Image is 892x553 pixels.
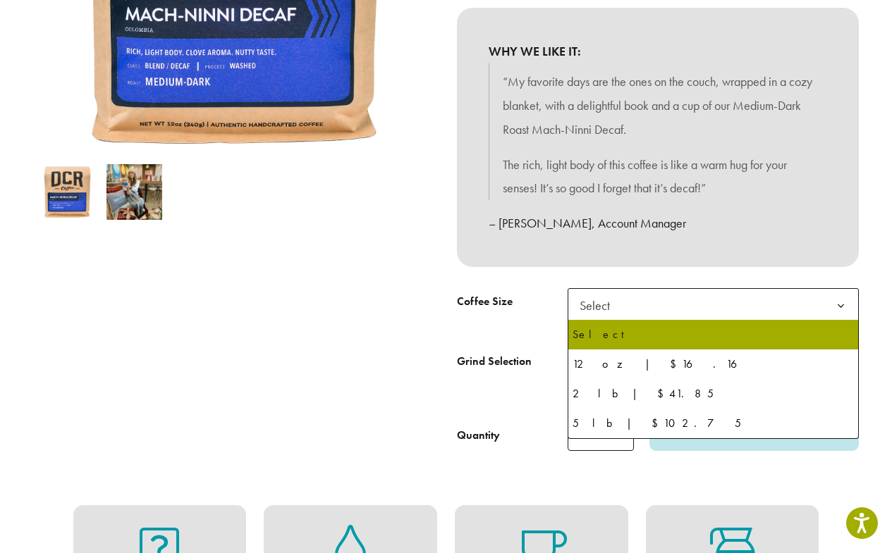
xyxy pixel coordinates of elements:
[489,211,827,235] p: – [PERSON_NAME], Account Manager
[568,320,858,349] li: Select
[573,354,854,375] div: 12 oz | $16.16
[457,427,500,444] div: Quantity
[503,153,813,201] p: The rich, light body of this coffee is like a warm hug for your senses! It’s so good I forget tha...
[457,292,568,312] label: Coffee Size
[503,70,813,141] p: “My favorite days are the ones on the couch, wrapped in a cozy blanket, with a delightful book an...
[457,352,568,372] label: Grind Selection
[489,39,827,63] b: WHY WE LIKE IT:
[573,413,854,434] div: 5 lb | $102.75
[574,292,624,319] span: Select
[106,164,162,220] img: Mach-Ninni Decaf - Image 2
[573,383,854,404] div: 2 lb | $41.85
[39,164,95,220] img: Mach-Ninni Decaf
[568,288,859,323] span: Select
